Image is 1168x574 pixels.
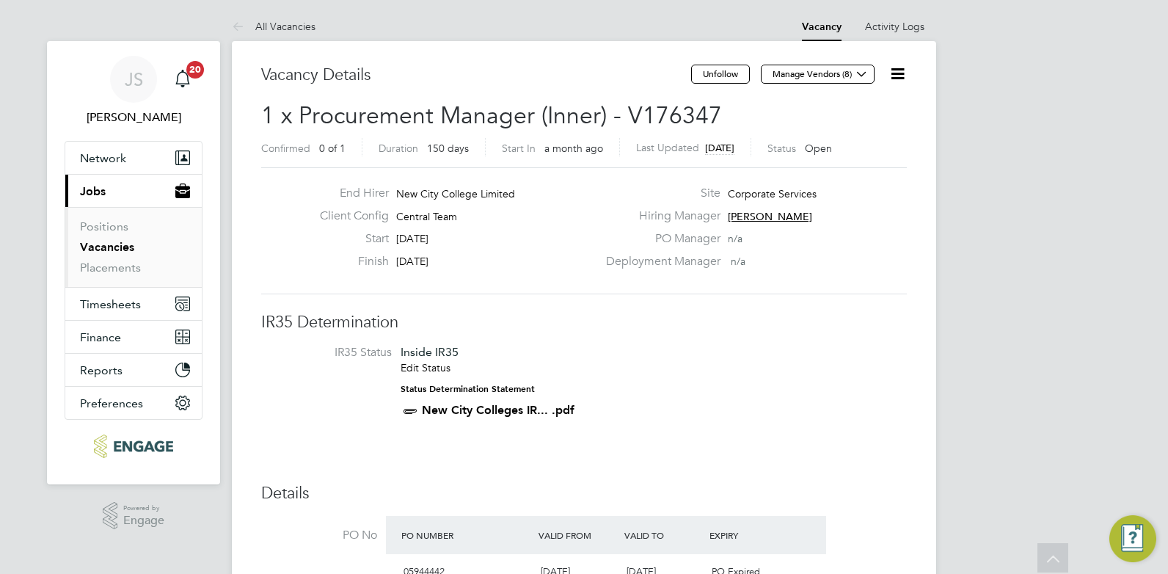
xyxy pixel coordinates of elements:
h3: IR35 Determination [261,312,907,333]
span: 20 [186,61,204,79]
span: Jamie Stroud [65,109,202,126]
span: [DATE] [396,232,428,245]
h3: Vacancy Details [261,65,691,86]
a: 20 [168,56,197,103]
button: Finance [65,321,202,353]
span: JS [125,70,143,89]
label: Start In [502,142,536,155]
label: End Hirer [308,186,389,201]
span: [PERSON_NAME] [728,210,812,223]
div: Valid To [621,522,707,548]
button: Unfollow [691,65,750,84]
label: Deployment Manager [597,254,720,269]
h3: Details [261,483,907,504]
label: IR35 Status [276,345,392,360]
span: Preferences [80,396,143,410]
a: New City Colleges IR... .pdf [422,403,574,417]
button: Jobs [65,175,202,207]
span: 150 days [427,142,469,155]
div: PO Number [398,522,535,548]
label: Finish [308,254,389,269]
span: Network [80,151,126,165]
span: Timesheets [80,297,141,311]
span: [DATE] [396,255,428,268]
button: Manage Vendors (8) [761,65,875,84]
span: a month ago [544,142,603,155]
a: Edit Status [401,361,450,374]
label: Start [308,231,389,247]
span: Jobs [80,184,106,198]
div: Jobs [65,207,202,287]
button: Timesheets [65,288,202,320]
span: Central Team [396,210,457,223]
a: Placements [80,261,141,275]
div: Valid From [535,522,621,548]
span: Inside IR35 [401,345,459,359]
span: Open [805,142,832,155]
a: Positions [80,219,128,233]
a: Go to home page [65,435,202,458]
a: All Vacancies [232,20,315,33]
span: [DATE] [705,142,734,154]
a: Powered byEngage [103,502,165,530]
a: JS[PERSON_NAME] [65,56,202,126]
button: Network [65,142,202,174]
nav: Main navigation [47,41,220,484]
a: Vacancies [80,240,134,254]
label: Status [767,142,796,155]
div: Expiry [706,522,792,548]
span: n/a [731,255,745,268]
strong: Status Determination Statement [401,384,535,394]
label: PO Manager [597,231,720,247]
button: Engage Resource Center [1109,515,1156,562]
label: PO No [261,528,377,543]
a: Vacancy [802,21,842,33]
a: Activity Logs [865,20,924,33]
span: n/a [728,232,742,245]
label: Duration [379,142,418,155]
button: Reports [65,354,202,386]
label: Hiring Manager [597,208,720,224]
span: Engage [123,515,164,527]
span: Powered by [123,502,164,515]
span: New City College Limited [396,187,515,200]
label: Site [597,186,720,201]
label: Client Config [308,208,389,224]
button: Preferences [65,387,202,419]
label: Last Updated [636,141,699,154]
span: 0 of 1 [319,142,346,155]
span: 1 x Procurement Manager (Inner) - V176347 [261,101,722,130]
span: Reports [80,363,123,377]
label: Confirmed [261,142,310,155]
img: ncclondon-logo-retina.png [94,435,172,458]
span: Corporate Services [728,187,817,200]
span: Finance [80,330,121,344]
